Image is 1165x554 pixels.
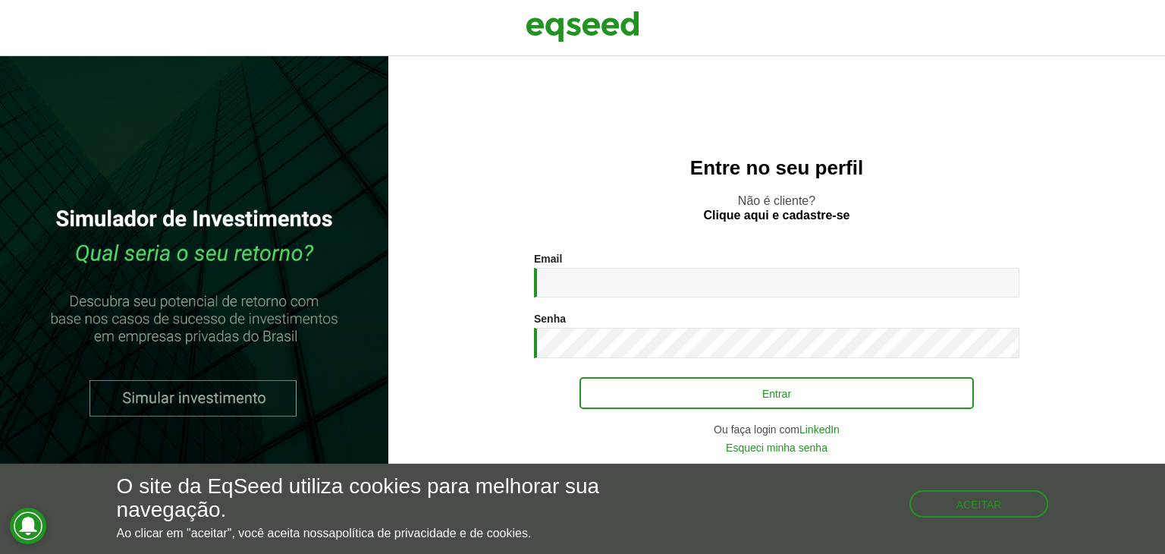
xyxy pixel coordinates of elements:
[579,377,974,409] button: Entrar
[704,209,850,222] a: Clique aqui e cadastre-se
[534,313,566,324] label: Senha
[117,475,676,522] h5: O site da EqSeed utiliza cookies para melhorar sua navegação.
[726,442,827,453] a: Esqueci minha senha
[534,253,562,264] label: Email
[526,8,639,46] img: EqSeed Logo
[909,490,1049,518] button: Aceitar
[534,424,1019,435] div: Ou faça login com
[419,194,1135,222] p: Não é cliente?
[117,526,676,540] p: Ao clicar em "aceitar", você aceita nossa .
[419,157,1135,179] h2: Entre no seu perfil
[799,424,840,435] a: LinkedIn
[335,527,528,540] a: política de privacidade e de cookies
